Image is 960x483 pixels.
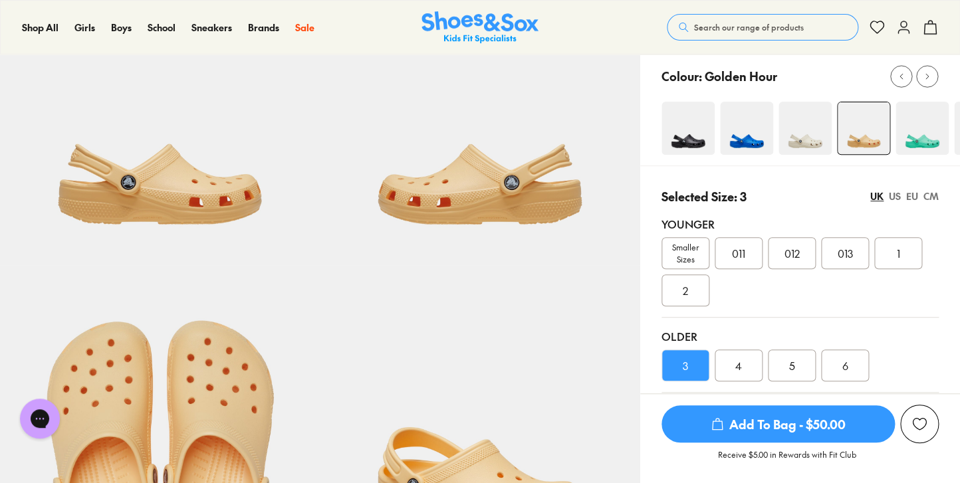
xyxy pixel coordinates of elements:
a: Brands [248,21,279,35]
img: SNS_Logo_Responsive.svg [421,11,539,44]
span: Boys [111,21,132,34]
p: Receive $5.00 in Rewards with Fit Club [717,448,856,472]
img: 4-493676_1 [661,102,715,155]
span: 4 [735,357,742,373]
img: 4-502800_1 [779,102,832,155]
span: Sale [295,21,314,34]
button: Add To Bag - $50.00 [661,405,895,443]
a: Sneakers [191,21,232,35]
a: Sale [295,21,314,35]
span: 6 [842,357,848,373]
div: CM [923,189,939,203]
span: 2 [683,282,688,298]
p: Golden Hour [705,67,777,85]
img: 4-548434_1 [720,102,773,155]
p: Colour: [661,67,702,85]
img: 4-538782_1 [838,102,890,154]
a: Girls [74,21,95,35]
span: 013 [837,245,852,261]
button: Add to Wishlist [900,405,939,443]
span: Girls [74,21,95,34]
span: Brands [248,21,279,34]
div: Younger [661,216,939,232]
div: Older [661,328,939,344]
span: Smaller Sizes [662,241,709,265]
span: 011 [732,245,745,261]
img: 4-502818_1 [896,102,949,155]
a: School [148,21,176,35]
a: Shoes & Sox [421,11,539,44]
a: Boys [111,21,132,35]
button: Search our range of products [667,14,858,41]
span: 3 [683,357,688,373]
span: 5 [788,357,794,373]
span: School [148,21,176,34]
span: 012 [784,245,799,261]
div: EU [906,189,918,203]
a: Shop All [22,21,59,35]
span: Sneakers [191,21,232,34]
div: UK [870,189,884,203]
div: US [889,189,901,203]
span: Search our range of products [694,21,804,33]
iframe: Gorgias live chat messenger [13,394,66,443]
span: 1 [896,245,900,261]
p: Selected Size: 3 [661,187,747,205]
span: Shop All [22,21,59,34]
